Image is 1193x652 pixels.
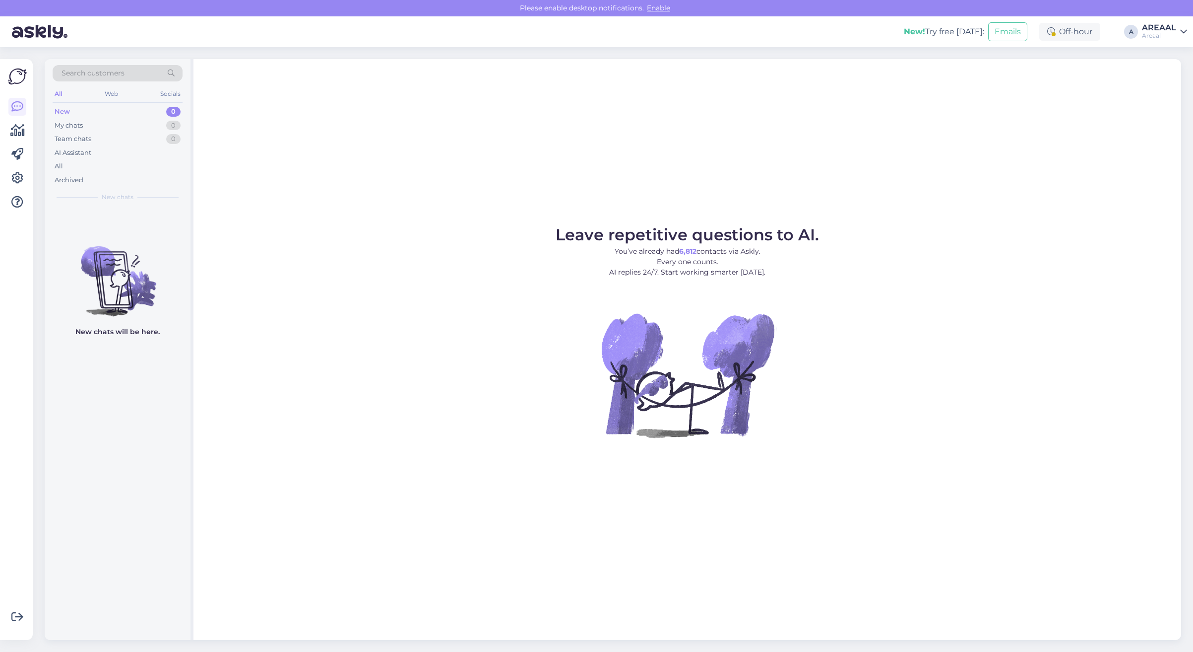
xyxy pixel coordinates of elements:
[1142,24,1187,40] a: AREAALAreaal
[1039,23,1100,41] div: Off-hour
[103,87,120,100] div: Web
[55,161,63,171] div: All
[598,286,777,464] img: No Chat active
[556,225,819,244] span: Leave repetitive questions to AI.
[166,134,181,144] div: 0
[75,327,160,337] p: New chats will be here.
[55,121,83,131] div: My chats
[1124,25,1138,39] div: A
[55,175,83,185] div: Archived
[102,193,133,202] span: New chats
[679,247,696,256] b: 6,812
[55,107,70,117] div: New
[1142,24,1176,32] div: AREAAL
[8,67,27,86] img: Askly Logo
[166,107,181,117] div: 0
[158,87,183,100] div: Socials
[904,27,925,36] b: New!
[988,22,1027,41] button: Emails
[166,121,181,131] div: 0
[45,228,190,318] img: No chats
[55,148,91,158] div: AI Assistant
[1142,32,1176,40] div: Areaal
[556,246,819,278] p: You’ve already had contacts via Askly. Every one counts. AI replies 24/7. Start working smarter [...
[904,26,984,38] div: Try free [DATE]:
[644,3,673,12] span: Enable
[53,87,64,100] div: All
[55,134,91,144] div: Team chats
[62,68,125,78] span: Search customers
